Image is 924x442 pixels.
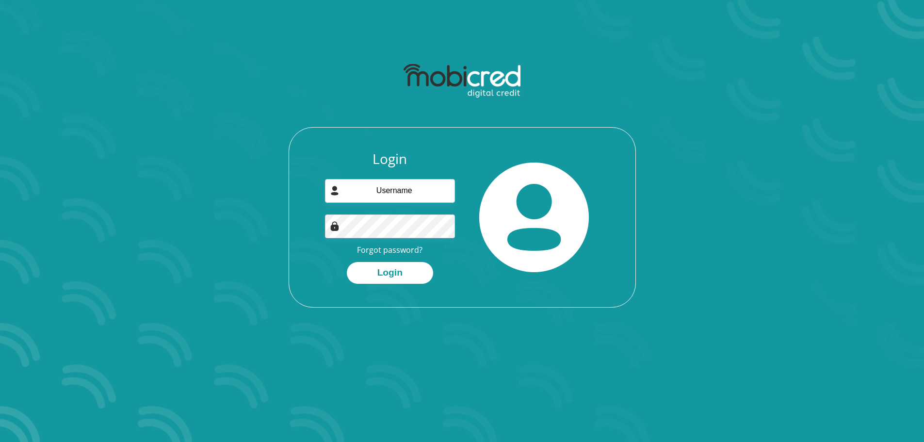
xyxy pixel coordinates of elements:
h3: Login [325,151,455,167]
button: Login [347,262,433,284]
input: Username [325,179,455,203]
img: Image [330,221,340,231]
a: Forgot password? [357,245,422,255]
img: mobicred logo [404,64,520,98]
img: user-icon image [330,186,340,196]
